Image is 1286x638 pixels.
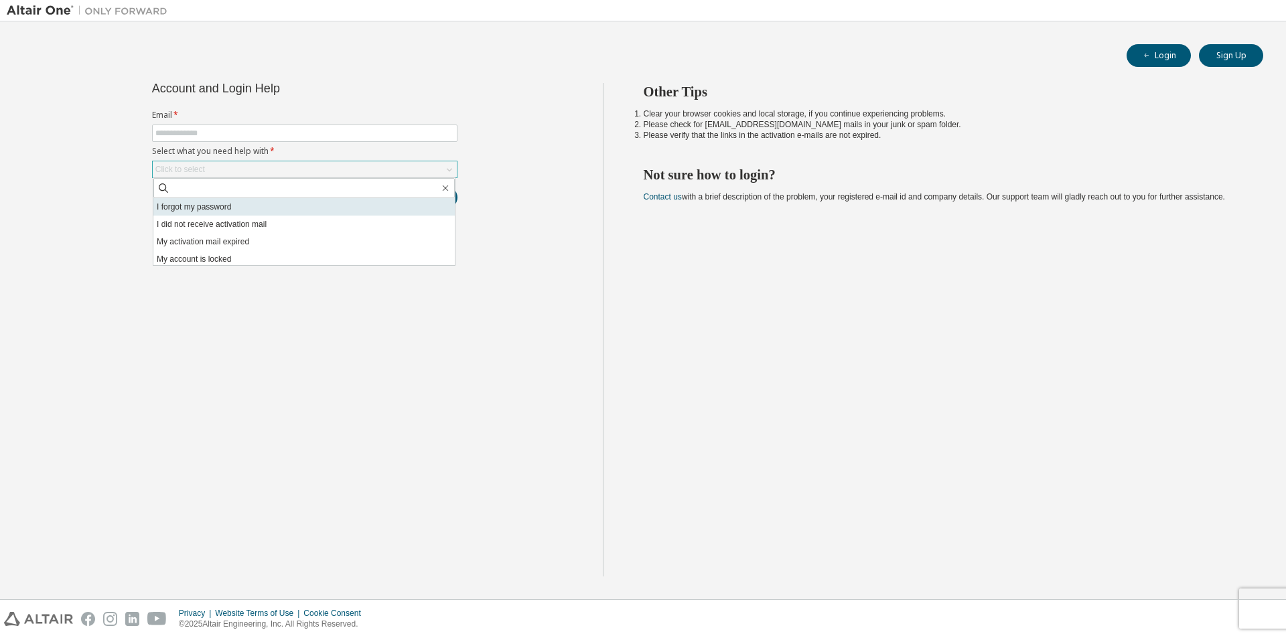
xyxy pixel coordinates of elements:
div: Click to select [153,161,457,177]
li: I forgot my password [153,198,455,216]
li: Clear your browser cookies and local storage, if you continue experiencing problems. [644,108,1240,119]
img: instagram.svg [103,612,117,626]
h2: Other Tips [644,83,1240,100]
span: with a brief description of the problem, your registered e-mail id and company details. Our suppo... [644,192,1225,202]
button: Login [1127,44,1191,67]
label: Select what you need help with [152,146,457,157]
div: Website Terms of Use [215,608,303,619]
img: Altair One [7,4,174,17]
img: facebook.svg [81,612,95,626]
li: Please verify that the links in the activation e-mails are not expired. [644,130,1240,141]
div: Privacy [179,608,215,619]
label: Email [152,110,457,121]
div: Account and Login Help [152,83,397,94]
img: linkedin.svg [125,612,139,626]
button: Sign Up [1199,44,1263,67]
div: Click to select [155,164,205,175]
h2: Not sure how to login? [644,166,1240,183]
div: Cookie Consent [303,608,368,619]
img: altair_logo.svg [4,612,73,626]
p: © 2025 Altair Engineering, Inc. All Rights Reserved. [179,619,369,630]
a: Contact us [644,192,682,202]
img: youtube.svg [147,612,167,626]
li: Please check for [EMAIL_ADDRESS][DOMAIN_NAME] mails in your junk or spam folder. [644,119,1240,130]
